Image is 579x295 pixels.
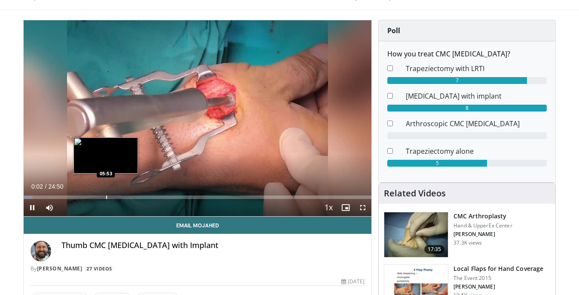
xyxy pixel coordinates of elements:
[354,199,371,216] button: Fullscreen
[453,264,543,273] h3: Local Flaps for Hand Coverage
[24,20,372,217] video-js: Video Player
[387,26,400,35] strong: Poll
[424,245,445,254] span: 17:35
[61,241,365,250] h4: Thumb CMC [MEDICAL_DATA] with Implant
[453,283,543,290] p: [PERSON_NAME]
[387,50,547,58] h6: How you treat CMC [MEDICAL_DATA]?
[453,212,512,220] h3: CMC Arthroplasty
[399,118,553,129] dd: Arthroscopic CMC [MEDICAL_DATA]
[453,275,543,282] p: The Event 2015
[453,222,512,229] p: Hand & UpperEx Center
[24,217,372,234] a: Email Mojahed
[45,183,47,190] span: /
[74,137,138,174] img: image.jpeg
[41,199,58,216] button: Mute
[31,265,365,273] div: By
[399,63,553,74] dd: Trapeziectomy with LRTI
[387,160,487,167] div: 5
[31,183,43,190] span: 0:02
[84,265,115,272] a: 27 Videos
[399,91,553,101] dd: [MEDICAL_DATA] with implant
[399,146,553,156] dd: Trapeziectomy alone
[24,199,41,216] button: Pause
[31,241,51,261] img: Avatar
[384,212,448,257] img: 54618_0000_3.png.150x105_q85_crop-smart_upscale.jpg
[387,105,547,112] div: 8
[320,199,337,216] button: Playback Rate
[24,196,372,199] div: Progress Bar
[387,77,527,84] div: 7
[37,265,83,272] a: [PERSON_NAME]
[453,231,512,238] p: [PERSON_NAME]
[48,183,63,190] span: 24:50
[341,278,365,286] div: [DATE]
[384,188,446,199] h4: Related Videos
[384,212,550,258] a: 17:35 CMC Arthroplasty Hand & UpperEx Center [PERSON_NAME] 37.3K views
[453,239,482,246] p: 37.3K views
[337,199,354,216] button: Enable picture-in-picture mode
